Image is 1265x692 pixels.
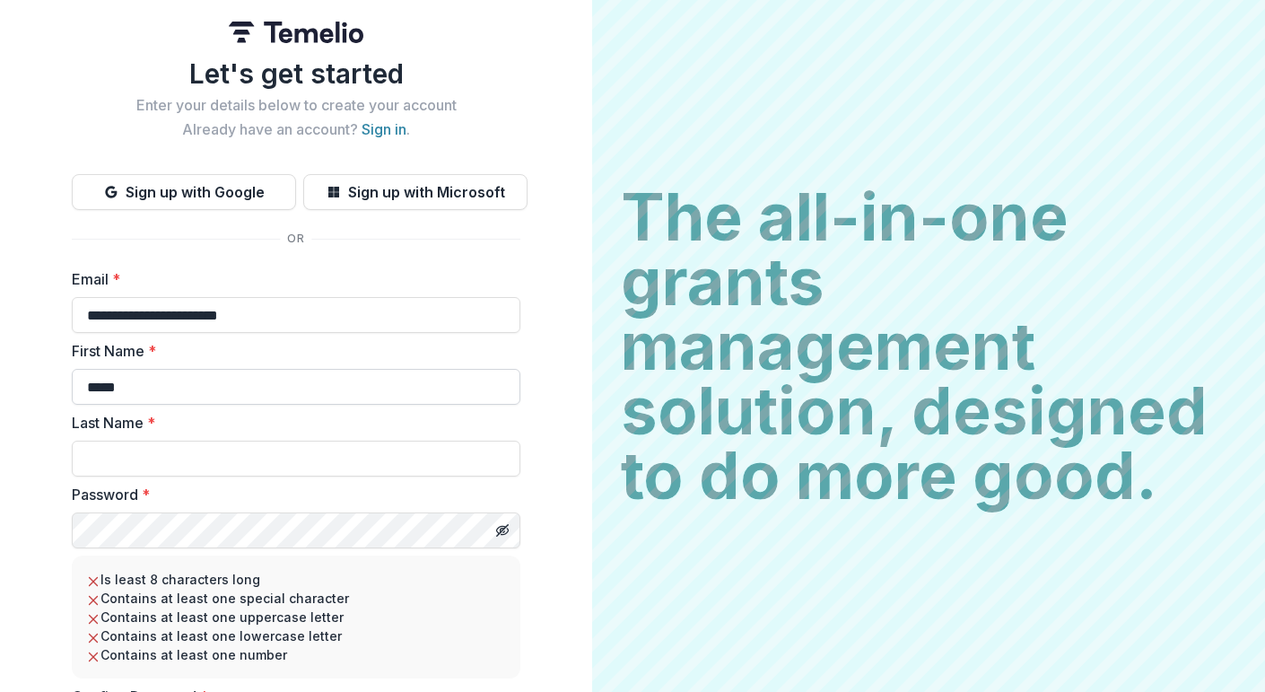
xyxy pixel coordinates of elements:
li: Is least 8 characters long [86,570,506,589]
label: First Name [72,340,510,362]
button: Sign up with Google [72,174,296,210]
label: Password [72,484,510,505]
li: Contains at least one special character [86,589,506,608]
h2: Already have an account? . [72,121,520,138]
h2: Enter your details below to create your account [72,97,520,114]
button: Toggle password visibility [488,516,517,545]
li: Contains at least one lowercase letter [86,626,506,645]
h1: Let's get started [72,57,520,90]
li: Contains at least one uppercase letter [86,608,506,626]
li: Contains at least one number [86,645,506,664]
a: Sign in [362,120,406,138]
button: Sign up with Microsoft [303,174,528,210]
label: Last Name [72,412,510,434]
label: Email [72,268,510,290]
img: Temelio [229,22,363,43]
